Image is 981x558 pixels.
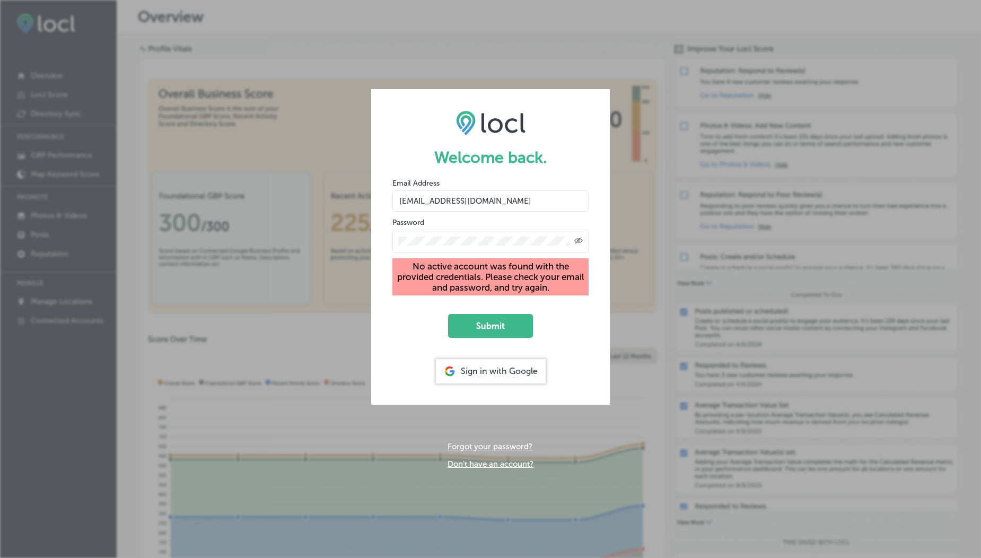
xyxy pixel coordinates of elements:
a: Don't have an account? [448,459,533,469]
img: LOCL logo [456,110,525,135]
div: Sign in with Google [436,359,546,383]
label: Email Address [392,179,440,188]
button: Submit [448,314,533,338]
a: Forgot your password? [448,442,532,451]
span: Toggle password visibility [574,237,583,246]
div: No active account was found with the provided credentials. Please check your email and password, ... [392,258,589,295]
label: Password [392,218,424,227]
h1: Welcome back. [392,148,589,167]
